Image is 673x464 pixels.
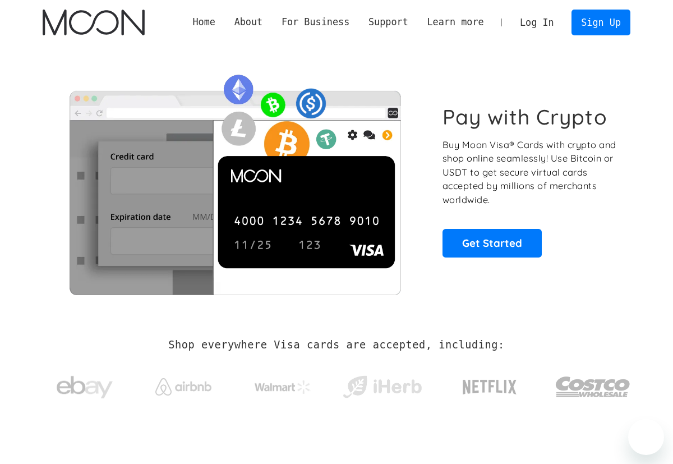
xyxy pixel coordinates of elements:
[272,15,359,29] div: For Business
[43,10,144,35] img: Moon Logo
[628,419,664,455] iframe: Schaltfläche zum Öffnen des Messaging-Fensters
[440,362,540,407] a: Netflix
[43,67,427,295] img: Moon Cards let you spend your crypto anywhere Visa is accepted.
[340,373,424,402] img: iHerb
[462,373,518,401] img: Netflix
[510,10,563,35] a: Log In
[142,367,225,401] a: Airbnb
[183,15,225,29] a: Home
[340,361,424,407] a: iHerb
[442,229,542,257] a: Get Started
[571,10,630,35] a: Sign Up
[168,339,504,351] h2: Shop everywhere Visa cards are accepted, including:
[427,15,483,29] div: Learn more
[43,10,144,35] a: home
[359,15,417,29] div: Support
[555,355,630,414] a: Costco
[241,369,325,399] a: Walmart
[368,15,408,29] div: Support
[255,380,311,394] img: Walmart
[57,370,113,405] img: ebay
[418,15,494,29] div: Learn more
[442,104,607,130] h1: Pay with Crypto
[225,15,272,29] div: About
[234,15,263,29] div: About
[43,359,126,411] a: ebay
[555,366,630,408] img: Costco
[282,15,349,29] div: For Business
[442,138,618,207] p: Buy Moon Visa® Cards with crypto and shop online seamlessly! Use Bitcoin or USDT to get secure vi...
[155,378,211,396] img: Airbnb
